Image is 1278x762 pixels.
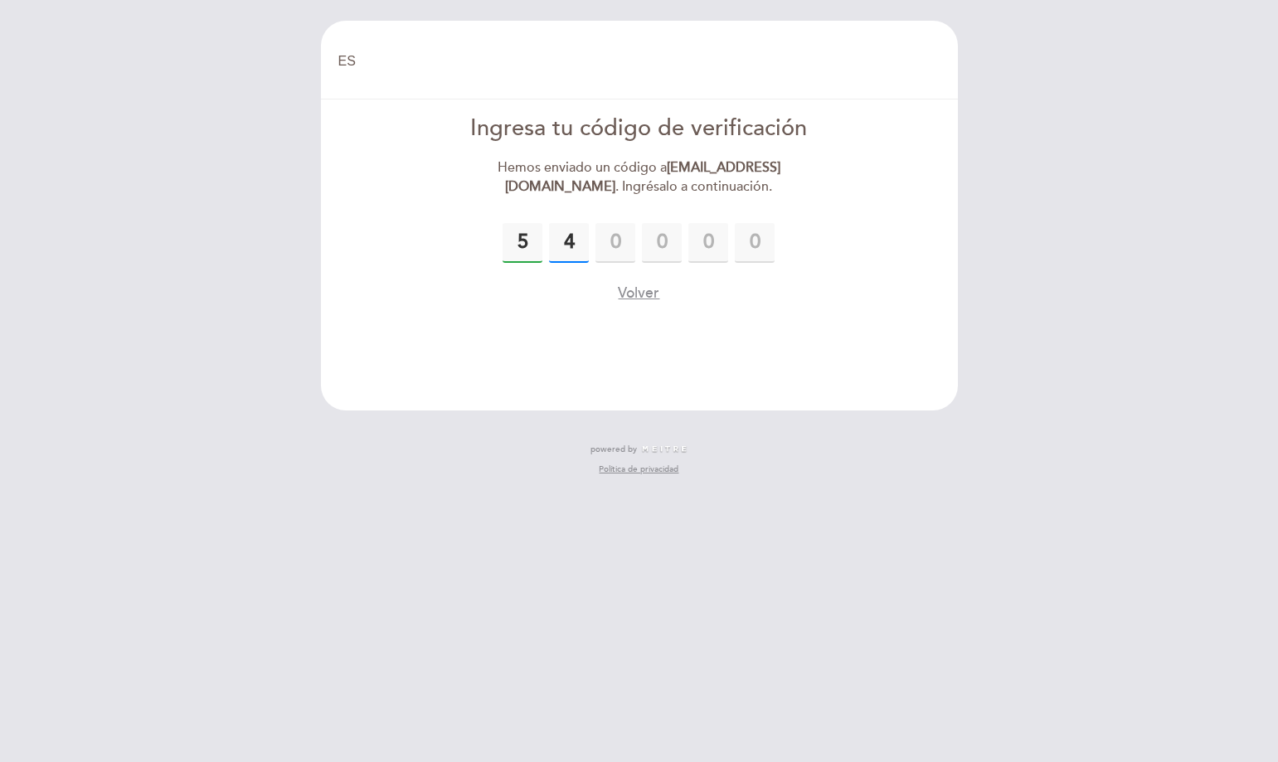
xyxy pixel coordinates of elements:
[449,113,829,145] div: Ingresa tu código de verificación
[599,464,678,475] a: Política de privacidad
[688,223,728,263] input: 0
[735,223,775,263] input: 0
[641,445,688,454] img: MEITRE
[590,444,637,455] span: powered by
[642,223,682,263] input: 0
[503,223,542,263] input: 0
[590,444,688,455] a: powered by
[505,159,780,195] strong: [EMAIL_ADDRESS][DOMAIN_NAME]
[449,158,829,197] div: Hemos enviado un código a . Ingrésalo a continuación.
[595,223,635,263] input: 0
[618,283,659,303] button: Volver
[549,223,589,263] input: 0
